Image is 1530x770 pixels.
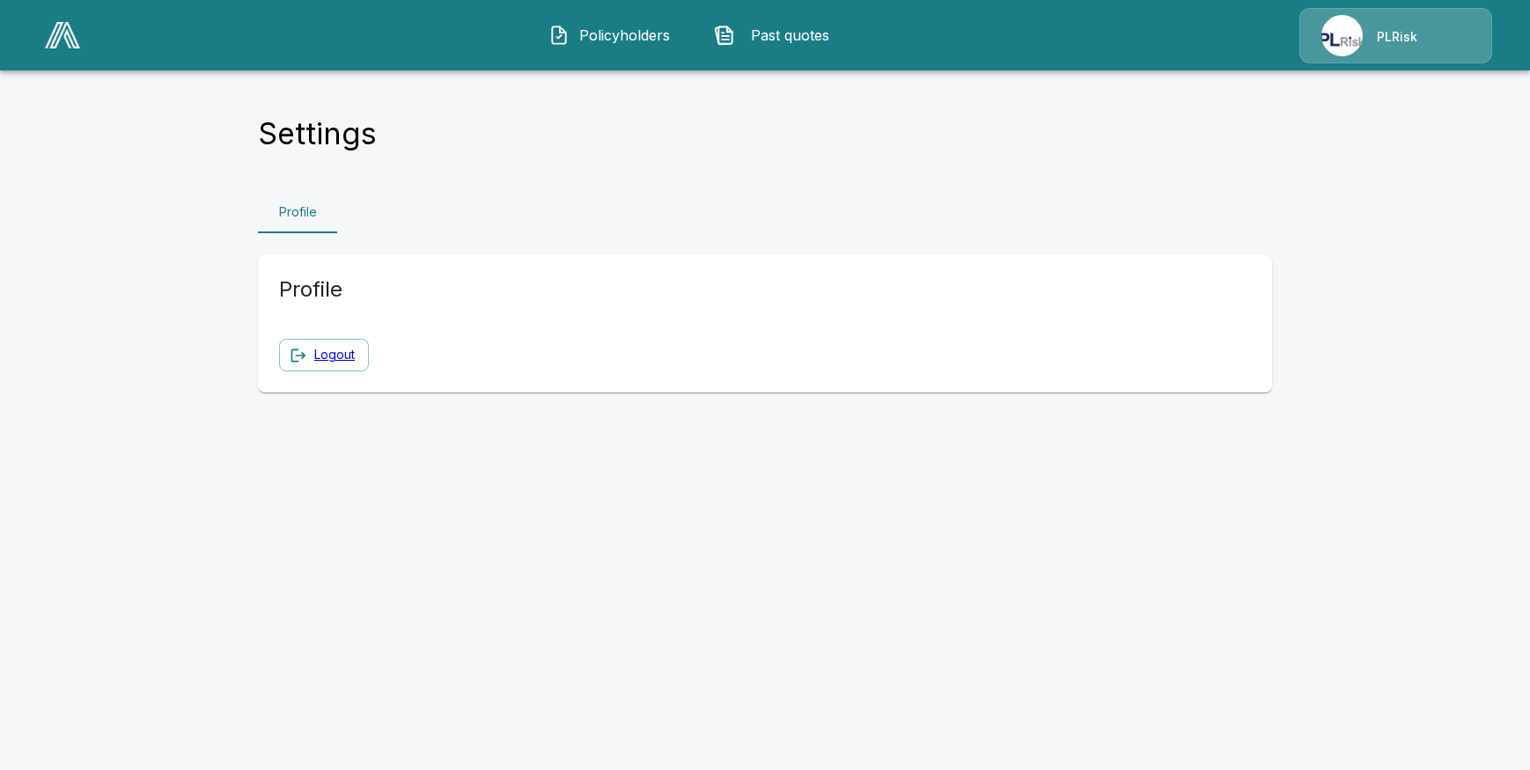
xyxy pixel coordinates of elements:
[258,191,1272,233] div: Settings Tabs
[577,25,673,46] span: Policyholders
[45,22,80,48] img: AA Logo
[701,12,852,58] button: Past quotes IconPast quotes
[279,339,369,371] button: Logout
[279,275,676,304] h5: Profile
[548,25,570,46] img: Policyholders Icon
[258,115,377,152] h4: Settings
[742,25,839,46] span: Past quotes
[258,191,337,233] a: Profile
[535,12,687,58] button: Policyholders IconPolicyholders
[714,25,735,46] img: Past quotes Icon
[314,344,355,366] a: Logout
